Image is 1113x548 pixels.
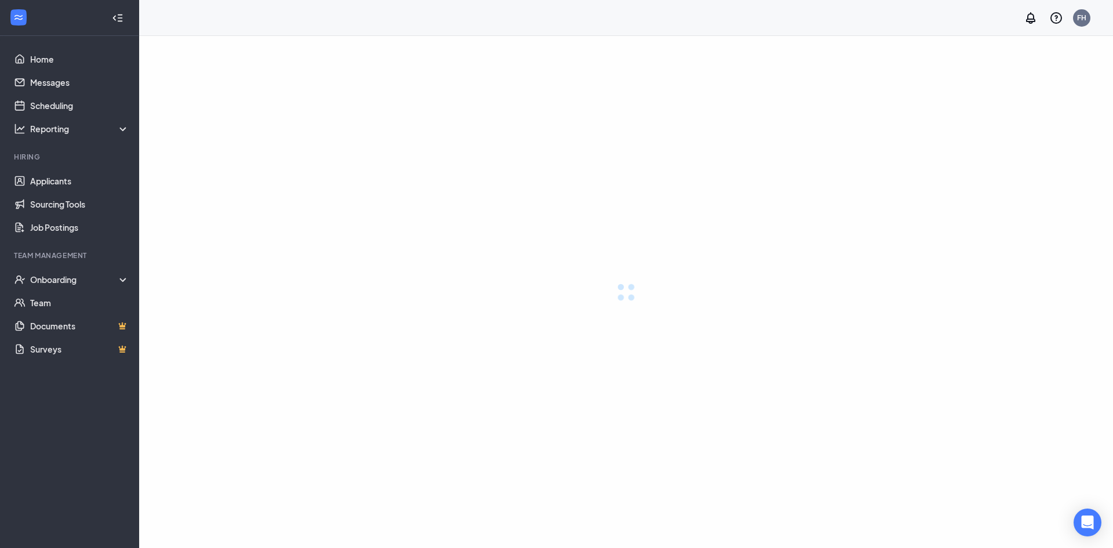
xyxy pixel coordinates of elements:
div: Onboarding [30,274,130,285]
div: FH [1077,13,1086,23]
a: Team [30,291,129,314]
a: Messages [30,71,129,94]
a: Home [30,48,129,71]
a: Sourcing Tools [30,193,129,216]
div: Reporting [30,123,130,135]
svg: UserCheck [14,274,26,285]
a: Applicants [30,169,129,193]
div: Open Intercom Messenger [1074,509,1101,536]
svg: Collapse [112,12,123,24]
svg: WorkstreamLogo [13,12,24,23]
a: DocumentsCrown [30,314,129,337]
div: Team Management [14,251,127,260]
a: Job Postings [30,216,129,239]
svg: Analysis [14,123,26,135]
a: Scheduling [30,94,129,117]
svg: Notifications [1024,11,1038,25]
svg: QuestionInfo [1049,11,1063,25]
a: SurveysCrown [30,337,129,361]
div: Hiring [14,152,127,162]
